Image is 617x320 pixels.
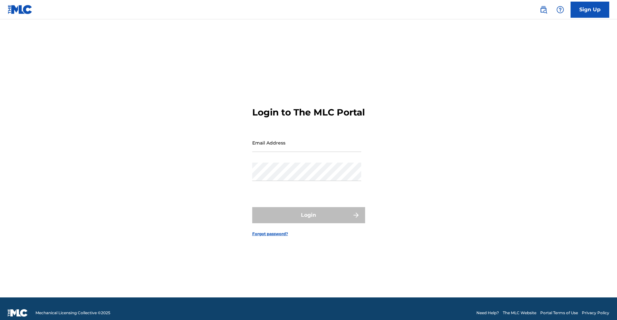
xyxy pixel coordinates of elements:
img: search [540,6,547,14]
span: Mechanical Licensing Collective © 2025 [35,310,110,316]
a: Sign Up [571,2,609,18]
img: logo [8,309,28,317]
a: Forgot password? [252,231,288,237]
a: Privacy Policy [582,310,609,316]
a: Portal Terms of Use [540,310,578,316]
a: Need Help? [476,310,499,316]
img: help [556,6,564,14]
h3: Login to The MLC Portal [252,107,365,118]
a: The MLC Website [503,310,536,316]
a: Public Search [537,3,550,16]
img: MLC Logo [8,5,33,14]
iframe: Chat Widget [585,289,617,320]
div: Help [554,3,567,16]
